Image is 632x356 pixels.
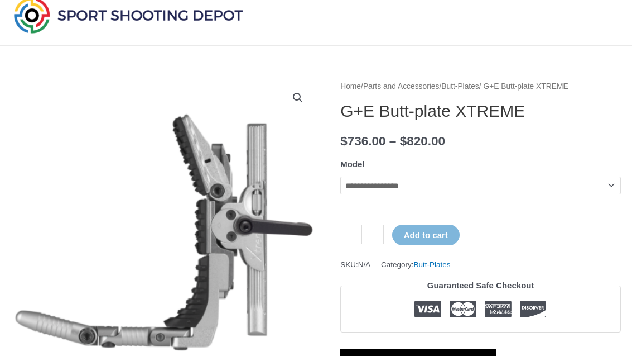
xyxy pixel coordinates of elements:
[361,225,383,244] input: Product quantity
[423,278,539,293] legend: Guaranteed Safe Checkout
[414,260,451,269] a: Butt-Plates
[288,88,308,108] a: View full-screen image gallery
[340,159,364,169] label: Model
[340,82,361,91] a: Home
[340,134,385,148] bdi: 736.00
[381,258,451,272] span: Category:
[389,134,397,148] span: –
[441,82,479,91] a: Butt-Plates
[340,134,348,148] span: $
[400,134,445,148] bdi: 820.00
[340,79,621,94] nav: Breadcrumb
[340,101,621,121] h1: G+E Butt-plate XTREME
[340,258,370,272] span: SKU:
[363,82,440,91] a: Parts and Accessories
[358,260,371,269] span: N/A
[400,134,407,148] span: $
[392,225,460,245] button: Add to cart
